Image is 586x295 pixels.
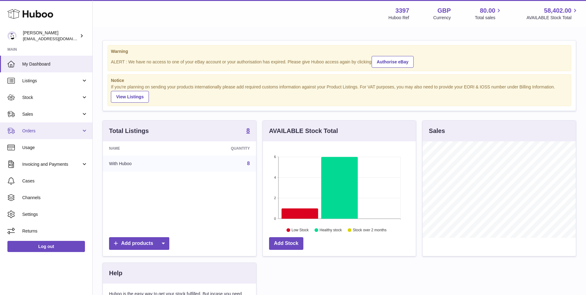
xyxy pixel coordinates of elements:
img: sales@canchema.com [7,31,17,41]
div: Currency [433,15,451,21]
span: Listings [22,78,81,84]
text: Stock over 2 months [353,228,386,233]
td: With Huboo [103,156,183,172]
span: Invoicing and Payments [22,161,81,167]
a: Add Stock [269,237,303,250]
span: [EMAIL_ADDRESS][DOMAIN_NAME] [23,36,91,41]
a: Authorise eBay [372,56,414,68]
text: Low Stock [292,228,309,233]
span: Returns [22,228,88,234]
h3: Sales [429,127,445,135]
div: ALERT : We have no access to one of your eBay account or your authorisation has expired. Please g... [111,55,568,68]
text: 2 [274,196,276,200]
span: Usage [22,145,88,151]
a: 80.00 Total sales [475,6,502,21]
th: Name [103,141,183,156]
strong: 3397 [395,6,409,15]
div: [PERSON_NAME] [23,30,78,42]
th: Quantity [183,141,256,156]
a: Log out [7,241,85,252]
strong: Warning [111,49,568,54]
strong: Notice [111,78,568,83]
a: 8 [247,127,250,135]
span: Settings [22,212,88,217]
div: If you're planning on sending your products internationally please add required customs informati... [111,84,568,103]
h3: Help [109,269,122,277]
text: 6 [274,155,276,159]
strong: GBP [437,6,451,15]
text: Healthy stock [319,228,342,233]
span: Cases [22,178,88,184]
span: AVAILABLE Stock Total [526,15,579,21]
span: Orders [22,128,81,134]
span: My Dashboard [22,61,88,67]
div: Huboo Ref [389,15,409,21]
text: 4 [274,176,276,179]
span: 80.00 [480,6,495,15]
a: Add products [109,237,169,250]
a: 8 [247,161,250,166]
text: 0 [274,217,276,220]
a: 58,402.00 AVAILABLE Stock Total [526,6,579,21]
h3: Total Listings [109,127,149,135]
span: Stock [22,95,81,100]
span: Total sales [475,15,502,21]
span: Channels [22,195,88,201]
a: View Listings [111,91,149,103]
strong: 8 [247,127,250,134]
h3: AVAILABLE Stock Total [269,127,338,135]
span: 58,402.00 [544,6,571,15]
span: Sales [22,111,81,117]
